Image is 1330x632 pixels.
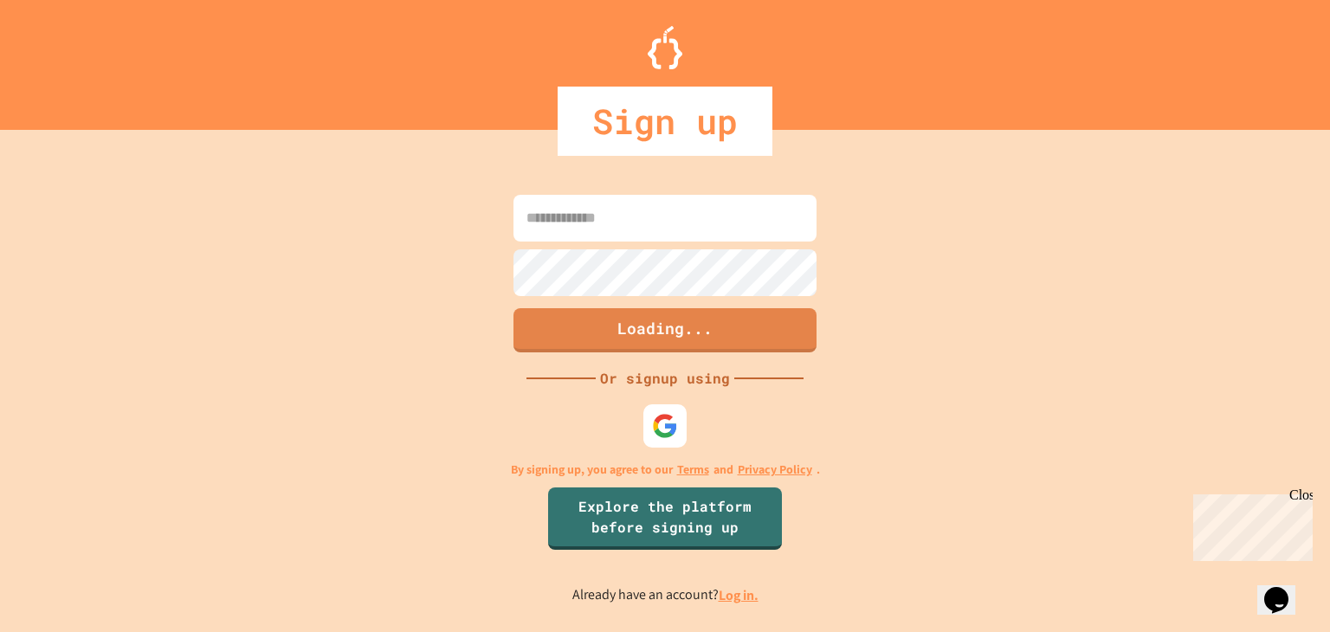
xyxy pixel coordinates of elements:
[648,26,682,69] img: Logo.svg
[1186,487,1313,561] iframe: chat widget
[738,461,812,479] a: Privacy Policy
[652,413,678,439] img: google-icon.svg
[558,87,772,156] div: Sign up
[511,461,820,479] p: By signing up, you agree to our and .
[548,487,782,550] a: Explore the platform before signing up
[596,368,734,389] div: Or signup using
[572,584,759,606] p: Already have an account?
[513,308,817,352] button: Loading...
[7,7,119,110] div: Chat with us now!Close
[677,461,709,479] a: Terms
[719,586,759,604] a: Log in.
[1257,563,1313,615] iframe: chat widget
